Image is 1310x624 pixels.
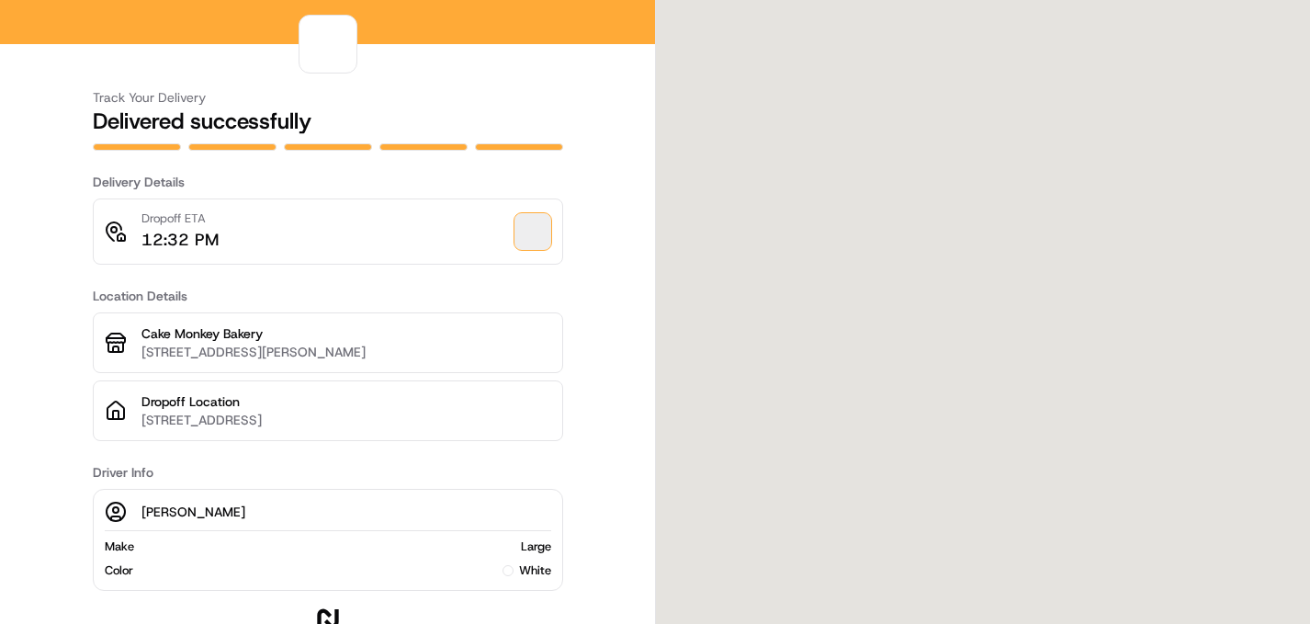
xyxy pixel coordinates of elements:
[93,107,563,136] h2: Delivered successfully
[141,392,551,411] p: Dropoff Location
[105,539,134,555] span: Make
[141,411,551,429] p: [STREET_ADDRESS]
[93,287,563,305] h3: Location Details
[93,88,563,107] h3: Track Your Delivery
[93,463,563,482] h3: Driver Info
[105,562,133,579] span: Color
[521,539,551,555] span: Large
[141,227,219,253] p: 12:32 PM
[93,173,563,191] h3: Delivery Details
[141,503,245,521] p: [PERSON_NAME]
[519,562,551,579] span: white
[141,343,551,361] p: [STREET_ADDRESS][PERSON_NAME]
[141,324,551,343] p: Cake Monkey Bakery
[141,210,219,227] p: Dropoff ETA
